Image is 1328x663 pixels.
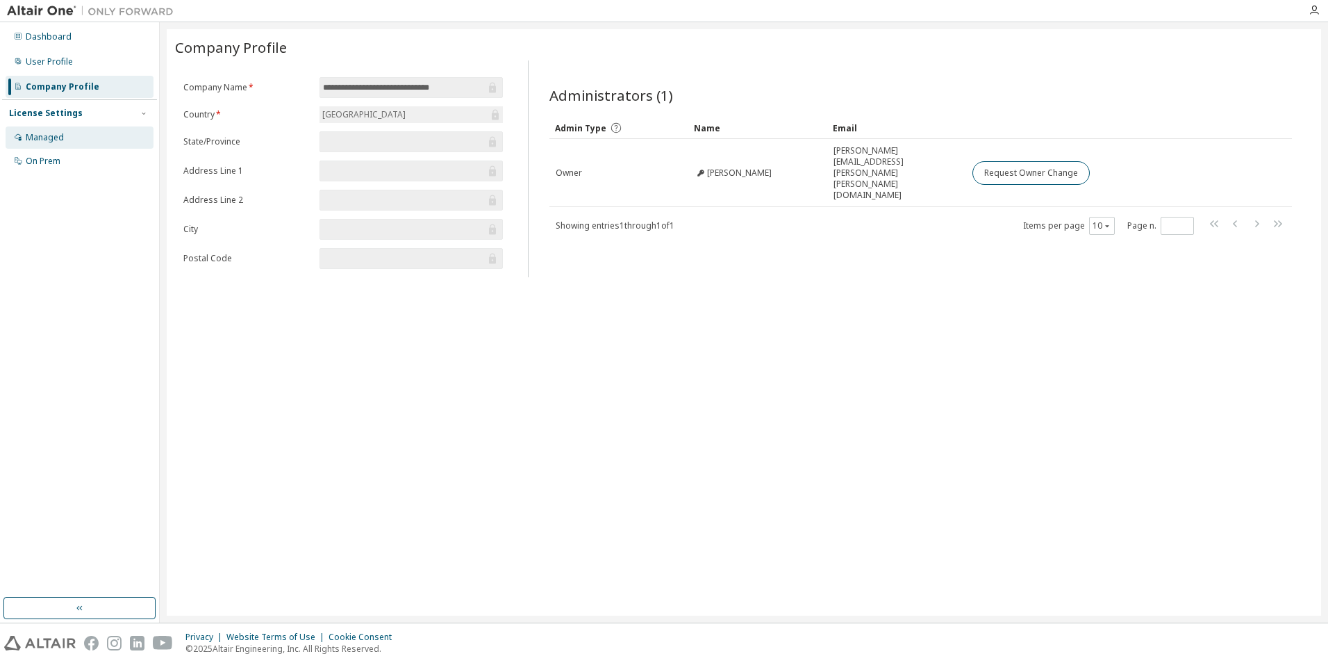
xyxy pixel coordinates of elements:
label: Address Line 2 [183,195,311,206]
span: Administrators (1) [549,85,673,105]
span: [PERSON_NAME][EMAIL_ADDRESS][PERSON_NAME][PERSON_NAME][DOMAIN_NAME] [833,145,960,201]
button: Request Owner Change [972,161,1090,185]
span: Items per page [1023,217,1115,235]
div: Email [833,117,961,139]
span: Admin Type [555,122,606,134]
label: Country [183,109,311,120]
span: Page n. [1127,217,1194,235]
div: Company Profile [26,81,99,92]
div: Dashboard [26,31,72,42]
img: instagram.svg [107,636,122,650]
label: Postal Code [183,253,311,264]
label: City [183,224,311,235]
div: [GEOGRAPHIC_DATA] [320,107,408,122]
img: Altair One [7,4,181,18]
img: youtube.svg [153,636,173,650]
span: [PERSON_NAME] [707,167,772,179]
div: Managed [26,132,64,143]
span: Showing entries 1 through 1 of 1 [556,220,674,231]
label: State/Province [183,136,311,147]
img: facebook.svg [84,636,99,650]
div: [GEOGRAPHIC_DATA] [319,106,503,123]
img: linkedin.svg [130,636,144,650]
div: License Settings [9,108,83,119]
div: User Profile [26,56,73,67]
div: Cookie Consent [329,632,400,643]
div: On Prem [26,156,60,167]
div: Name [694,117,822,139]
span: Owner [556,167,582,179]
p: © 2025 Altair Engineering, Inc. All Rights Reserved. [185,643,400,655]
div: Website Terms of Use [226,632,329,643]
label: Company Name [183,82,311,93]
label: Address Line 1 [183,165,311,177]
img: altair_logo.svg [4,636,76,650]
span: Company Profile [175,38,287,57]
div: Privacy [185,632,226,643]
button: 10 [1093,220,1111,231]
